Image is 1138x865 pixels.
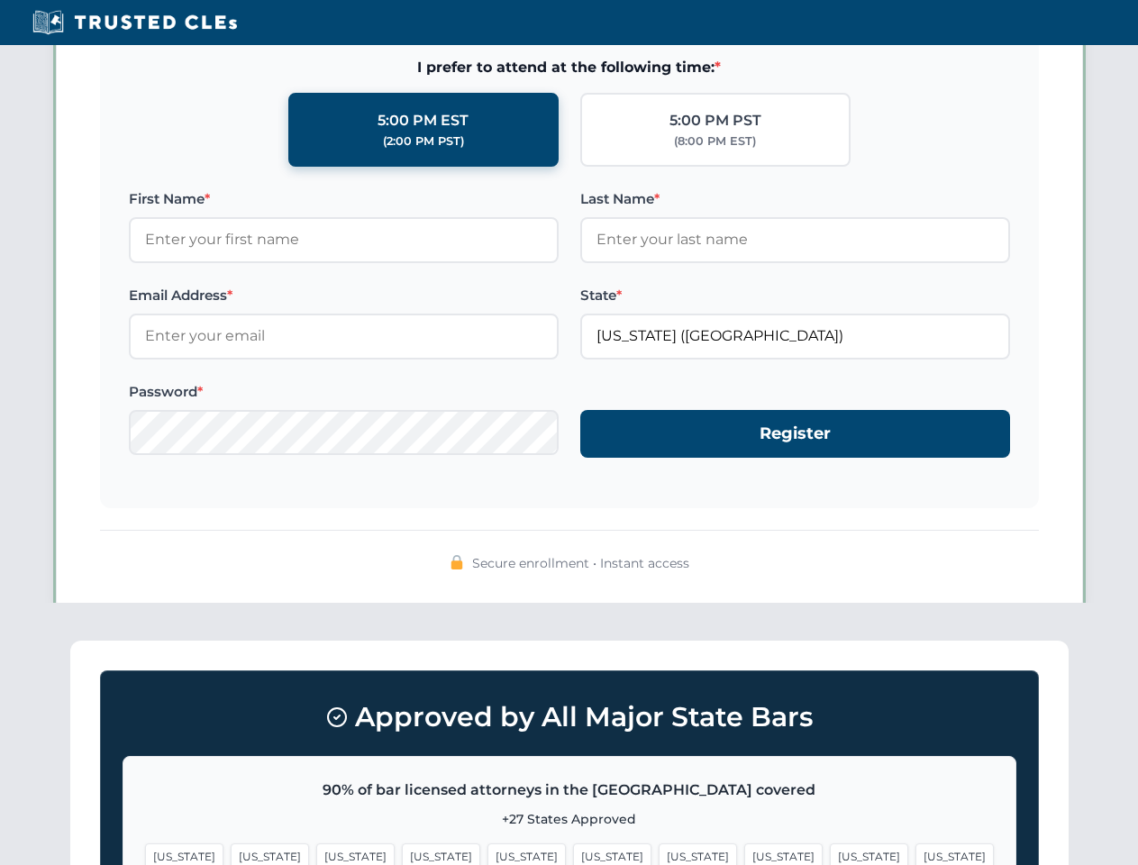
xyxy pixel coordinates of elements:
[378,109,469,132] div: 5:00 PM EST
[129,56,1010,79] span: I prefer to attend at the following time:
[129,381,559,403] label: Password
[450,555,464,569] img: 🔒
[27,9,242,36] img: Trusted CLEs
[669,109,761,132] div: 5:00 PM PST
[580,314,1010,359] input: Florida (FL)
[145,778,994,802] p: 90% of bar licensed attorneys in the [GEOGRAPHIC_DATA] covered
[580,410,1010,458] button: Register
[123,693,1016,742] h3: Approved by All Major State Bars
[129,285,559,306] label: Email Address
[580,217,1010,262] input: Enter your last name
[580,285,1010,306] label: State
[383,132,464,150] div: (2:00 PM PST)
[129,217,559,262] input: Enter your first name
[129,188,559,210] label: First Name
[129,314,559,359] input: Enter your email
[472,553,689,573] span: Secure enrollment • Instant access
[580,188,1010,210] label: Last Name
[145,809,994,829] p: +27 States Approved
[674,132,756,150] div: (8:00 PM EST)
